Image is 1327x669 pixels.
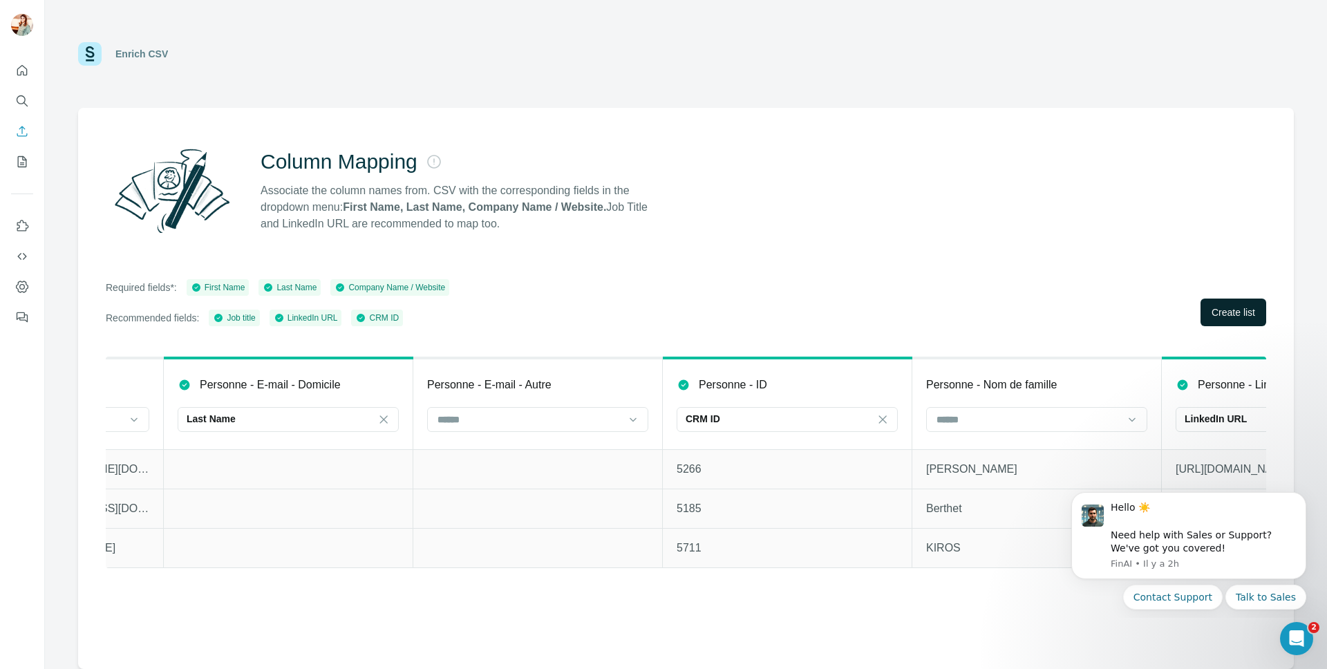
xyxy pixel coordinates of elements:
[115,47,168,61] div: Enrich CSV
[1185,412,1247,426] p: LinkedIn URL
[11,88,33,113] button: Search
[686,412,720,426] p: CRM ID
[200,377,341,393] p: Personne - E-mail - Domicile
[677,461,898,478] p: 5266
[926,540,1147,556] p: KIROS
[926,500,1147,517] p: Berthet
[699,377,767,393] p: Personne - ID
[677,500,898,517] p: 5185
[11,305,33,330] button: Feedback
[1212,305,1255,319] span: Create list
[1308,622,1319,633] span: 2
[11,244,33,269] button: Use Surfe API
[261,149,417,174] h2: Column Mapping
[106,311,199,325] p: Recommended fields:
[106,281,177,294] p: Required fields*:
[11,149,33,174] button: My lists
[261,182,660,232] p: Associate the column names from. CSV with the corresponding fields in the dropdown menu: Job Titl...
[1280,622,1313,655] iframe: Intercom live chat
[187,412,236,426] p: Last Name
[343,201,606,213] strong: First Name, Last Name, Company Name / Website.
[11,14,33,36] img: Avatar
[335,281,445,294] div: Company Name / Website
[926,461,1147,478] p: [PERSON_NAME]
[427,377,552,393] p: Personne - E-mail - Autre
[926,377,1057,393] p: Personne - Nom de famille
[11,119,33,144] button: Enrich CSV
[355,312,399,324] div: CRM ID
[191,281,245,294] div: First Name
[11,274,33,299] button: Dashboard
[274,312,338,324] div: LinkedIn URL
[213,312,255,324] div: Job title
[263,281,317,294] div: Last Name
[1198,377,1297,393] p: Personne - LinkedIn
[11,214,33,238] button: Use Surfe on LinkedIn
[1201,299,1266,326] button: Create list
[78,42,102,66] img: Surfe Logo
[11,58,33,83] button: Quick start
[106,141,238,241] img: Surfe Illustration - Column Mapping
[1051,480,1327,618] iframe: Intercom notifications message
[677,540,898,556] p: 5711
